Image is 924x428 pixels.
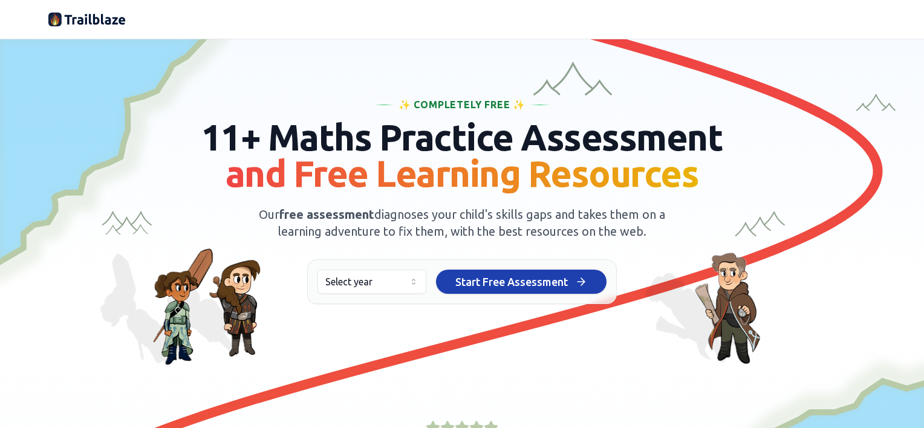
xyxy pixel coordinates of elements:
[226,153,699,193] span: and Free Learning Resources
[259,207,665,238] span: Our diagnoses your child's skills gaps and takes them on a learning adventure to fix them, with t...
[436,270,607,294] button: Start Free Assessment
[279,207,374,221] span: free assessment
[201,117,723,193] span: 11+ Maths Practice Assessment
[399,97,525,112] span: ✨ Completely Free ✨
[455,273,568,290] span: Start Free Assessment
[48,10,126,29] img: Trailblaze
